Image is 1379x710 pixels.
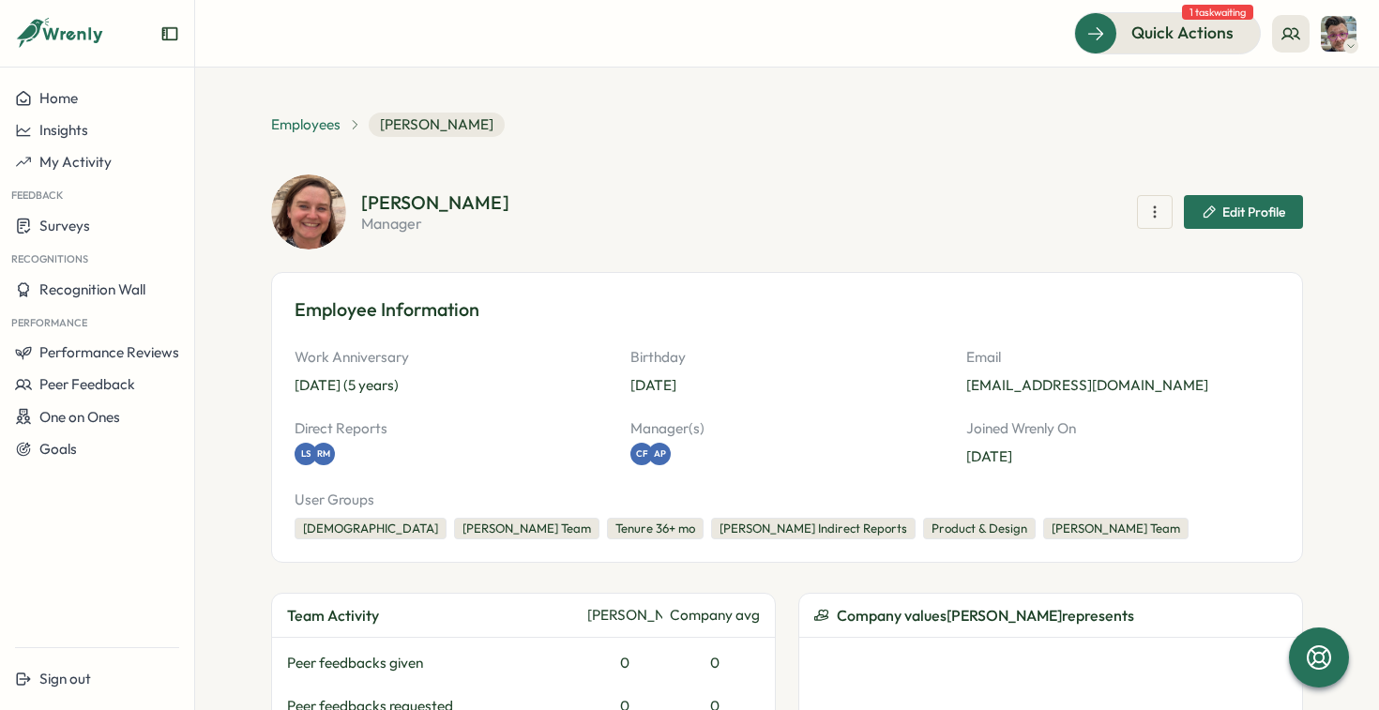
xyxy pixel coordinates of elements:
[654,446,666,461] span: AP
[670,605,760,626] div: Company avg
[301,446,311,461] span: LS
[653,443,675,465] a: AP
[295,490,1280,510] p: User Groups
[1182,5,1253,20] span: 1 task waiting
[923,518,1036,540] div: Product & Design
[711,518,916,540] div: [PERSON_NAME] Indirect Reports
[39,670,91,687] span: Sign out
[287,604,580,627] div: Team Activity
[317,446,330,461] span: RM
[295,347,608,368] p: Work Anniversary
[287,653,580,673] div: Peer feedbacks given
[1184,195,1303,229] button: Edit Profile
[587,653,662,673] div: 0
[587,605,662,626] div: [PERSON_NAME]
[1043,518,1189,540] div: [PERSON_NAME] Team
[39,440,77,458] span: Goals
[454,518,599,540] div: [PERSON_NAME] Team
[295,375,608,396] p: [DATE] (5 years)
[630,443,653,465] a: CF
[966,375,1280,396] p: [EMAIL_ADDRESS][DOMAIN_NAME]
[1131,21,1234,45] span: Quick Actions
[295,443,317,465] a: LS
[630,418,944,439] p: Manager(s)
[966,347,1280,368] p: Email
[361,216,509,231] p: manager
[636,446,648,461] span: CF
[160,24,179,43] button: Expand sidebar
[1321,16,1356,52] img: Chris Forlano
[39,121,88,139] span: Insights
[39,375,135,393] span: Peer Feedback
[966,418,1280,439] p: Joined Wrenly On
[369,113,505,137] span: [PERSON_NAME]
[670,653,760,673] div: 0
[39,217,90,234] span: Surveys
[295,418,608,439] p: Direct Reports
[1222,205,1285,219] span: Edit Profile
[837,604,1134,627] span: Company values [PERSON_NAME] represents
[317,443,340,465] a: RM
[271,174,346,249] img: Charley Watters
[630,375,944,396] p: [DATE]
[361,193,509,212] h2: [PERSON_NAME]
[607,518,704,540] div: Tenure 36+ mo
[39,280,145,298] span: Recognition Wall
[1074,12,1261,53] button: Quick Actions
[295,295,1280,325] h3: Employee Information
[39,89,78,107] span: Home
[39,343,179,361] span: Performance Reviews
[271,114,341,135] a: Employees
[39,408,120,426] span: One on Ones
[295,518,447,540] div: [DEMOGRAPHIC_DATA]
[39,153,112,171] span: My Activity
[966,446,1280,467] p: [DATE]
[630,347,944,368] p: Birthday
